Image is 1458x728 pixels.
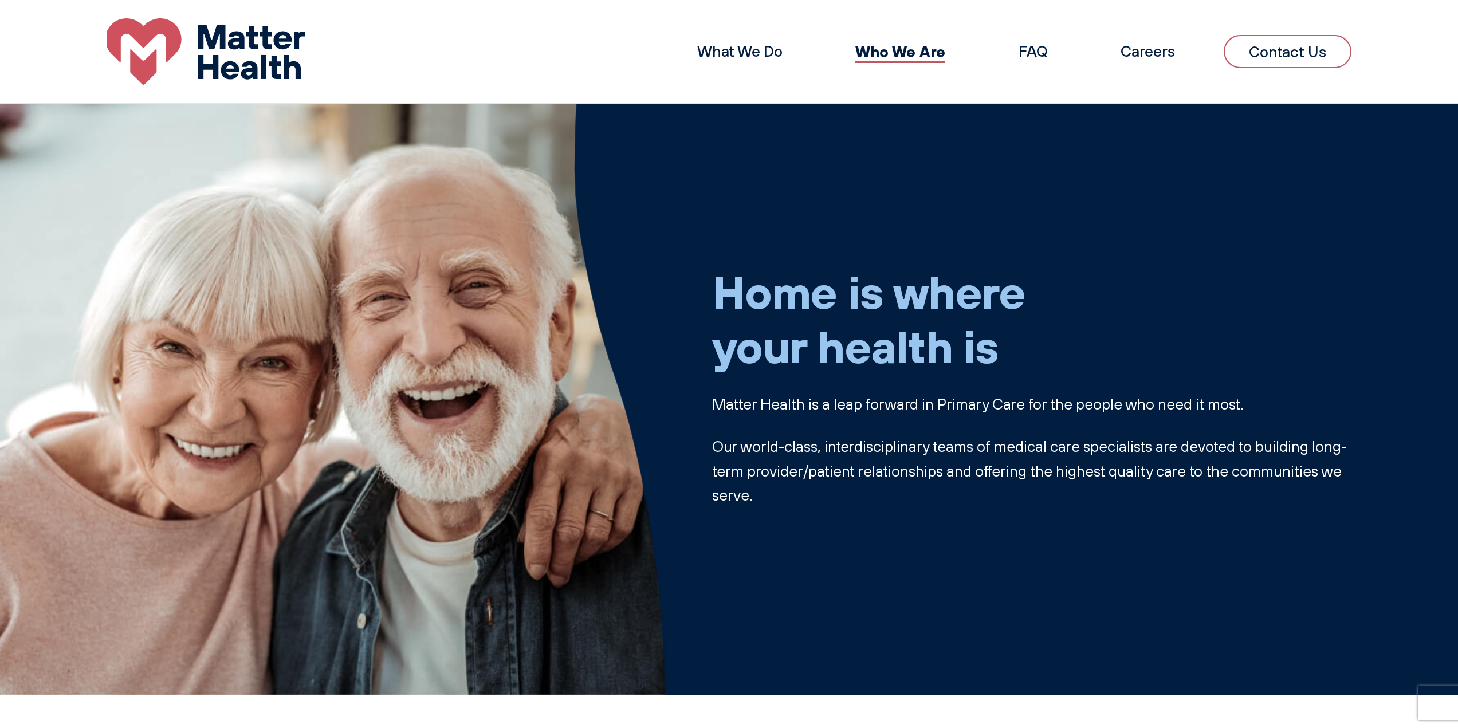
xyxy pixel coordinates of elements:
a: Careers [1121,42,1175,61]
a: FAQ [1019,42,1048,61]
p: Matter Health is a leap forward in Primary Care for the people who need it most. [712,392,1378,416]
h1: Home is where your health is [712,264,1378,373]
a: What We Do [697,42,783,61]
a: Contact Us [1224,35,1352,68]
p: Our world-class, interdisciplinary teams of medical care specialists are devoted to building long... [712,434,1378,507]
a: Who We Are [855,42,945,61]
